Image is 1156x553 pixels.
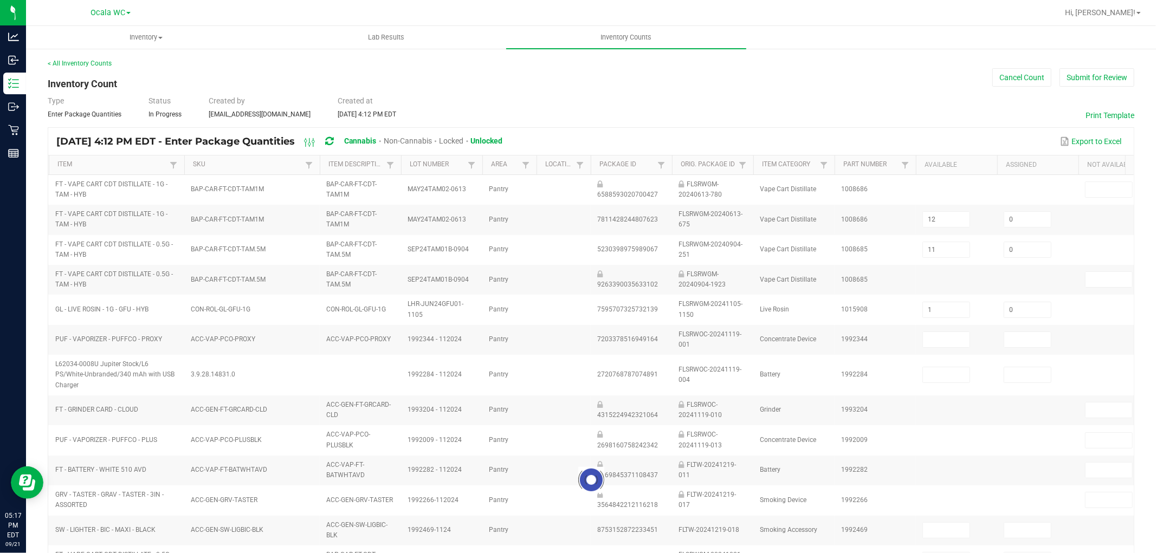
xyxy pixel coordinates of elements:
[353,32,419,42] span: Lab Results
[148,96,171,105] span: Status
[1060,68,1134,87] button: Submit for Review
[56,132,511,152] div: [DATE] 4:12 PM EDT - Enter Package Quantities
[27,32,266,42] span: Inventory
[655,158,668,172] a: Filter
[328,160,383,169] a: Item DescriptionSortable
[471,136,503,145] span: Unlocked
[762,160,817,169] a: Item CategorySortable
[48,60,112,67] a: < All Inventory Counts
[916,155,997,175] th: Available
[8,101,19,112] inline-svg: Outbound
[57,160,166,169] a: ItemSortable
[8,55,19,66] inline-svg: Inbound
[519,158,532,172] a: Filter
[1065,8,1135,17] span: Hi, [PERSON_NAME]!
[899,158,912,172] a: Filter
[8,148,19,159] inline-svg: Reports
[338,110,396,118] span: [DATE] 4:12 PM EDT
[91,8,125,17] span: Ocala WC
[338,96,373,105] span: Created at
[5,511,21,540] p: 05:17 PM EDT
[8,125,19,135] inline-svg: Retail
[302,158,315,172] a: Filter
[997,155,1078,175] th: Assigned
[167,158,180,172] a: Filter
[506,26,746,49] a: Inventory Counts
[545,160,573,169] a: LocationSortable
[209,110,311,118] span: [EMAIL_ADDRESS][DOMAIN_NAME]
[992,68,1051,87] button: Cancel Count
[843,160,898,169] a: Part NumberSortable
[586,32,667,42] span: Inventory Counts
[439,136,463,145] span: Locked
[26,26,266,49] a: Inventory
[384,136,432,145] span: Non-Cannabis
[465,158,478,172] a: Filter
[8,78,19,89] inline-svg: Inventory
[1086,110,1134,121] button: Print Template
[193,160,302,169] a: SKUSortable
[1057,132,1125,151] button: Export to Excel
[573,158,586,172] a: Filter
[148,110,182,118] span: In Progress
[736,158,749,172] a: Filter
[681,160,735,169] a: Orig. Package IdSortable
[209,96,245,105] span: Created by
[384,158,397,172] a: Filter
[11,466,43,499] iframe: Resource center
[8,31,19,42] inline-svg: Analytics
[5,540,21,548] p: 09/21
[48,110,121,118] span: Enter Package Quantities
[48,96,64,105] span: Type
[599,160,654,169] a: Package IdSortable
[410,160,464,169] a: Lot NumberSortable
[48,78,117,89] span: Inventory Count
[266,26,506,49] a: Lab Results
[817,158,830,172] a: Filter
[491,160,519,169] a: AreaSortable
[344,136,377,145] span: Cannabis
